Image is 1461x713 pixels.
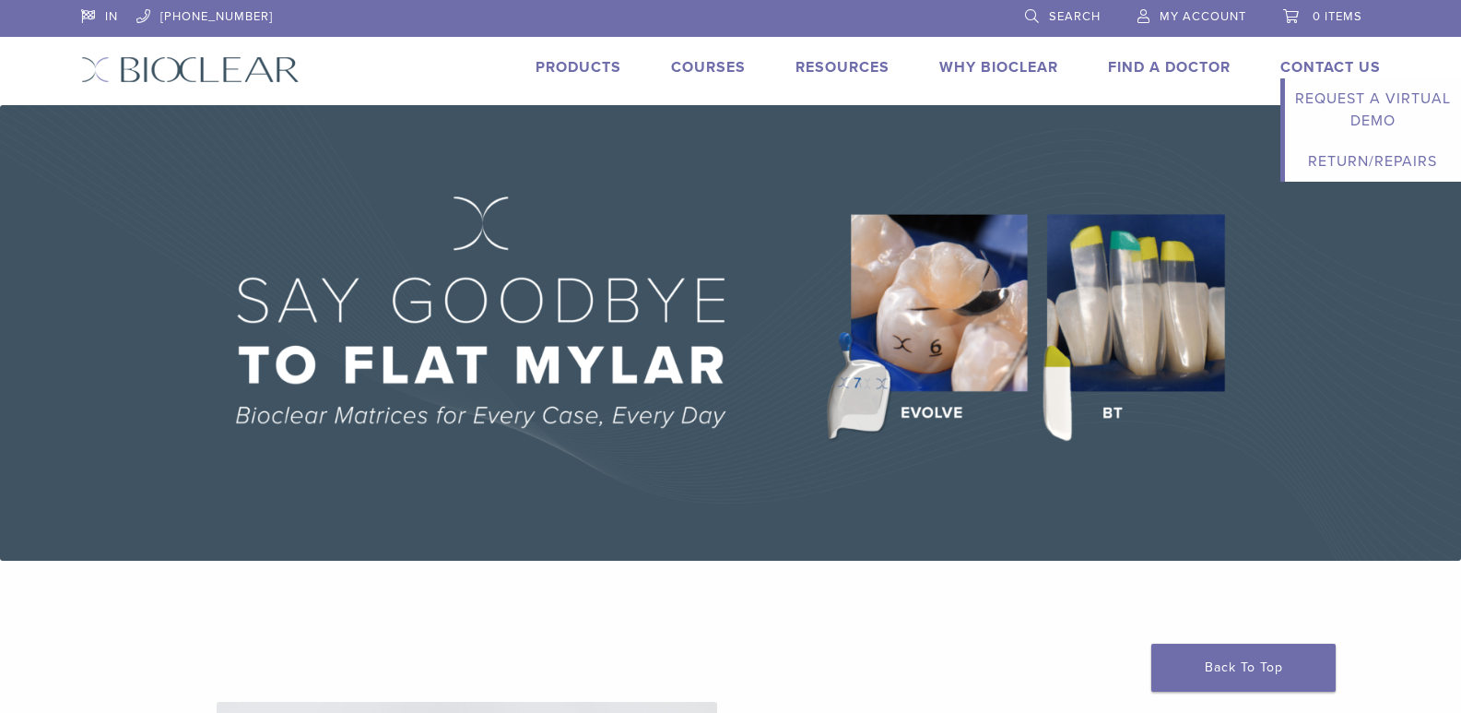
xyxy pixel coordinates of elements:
[1280,58,1381,77] a: Contact Us
[81,56,300,83] img: Bioclear
[1108,58,1231,77] a: Find A Doctor
[1160,9,1246,24] span: My Account
[795,58,890,77] a: Resources
[1313,9,1362,24] span: 0 items
[1151,644,1336,692] a: Back To Top
[536,58,621,77] a: Products
[939,58,1058,77] a: Why Bioclear
[671,58,746,77] a: Courses
[1049,9,1101,24] span: Search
